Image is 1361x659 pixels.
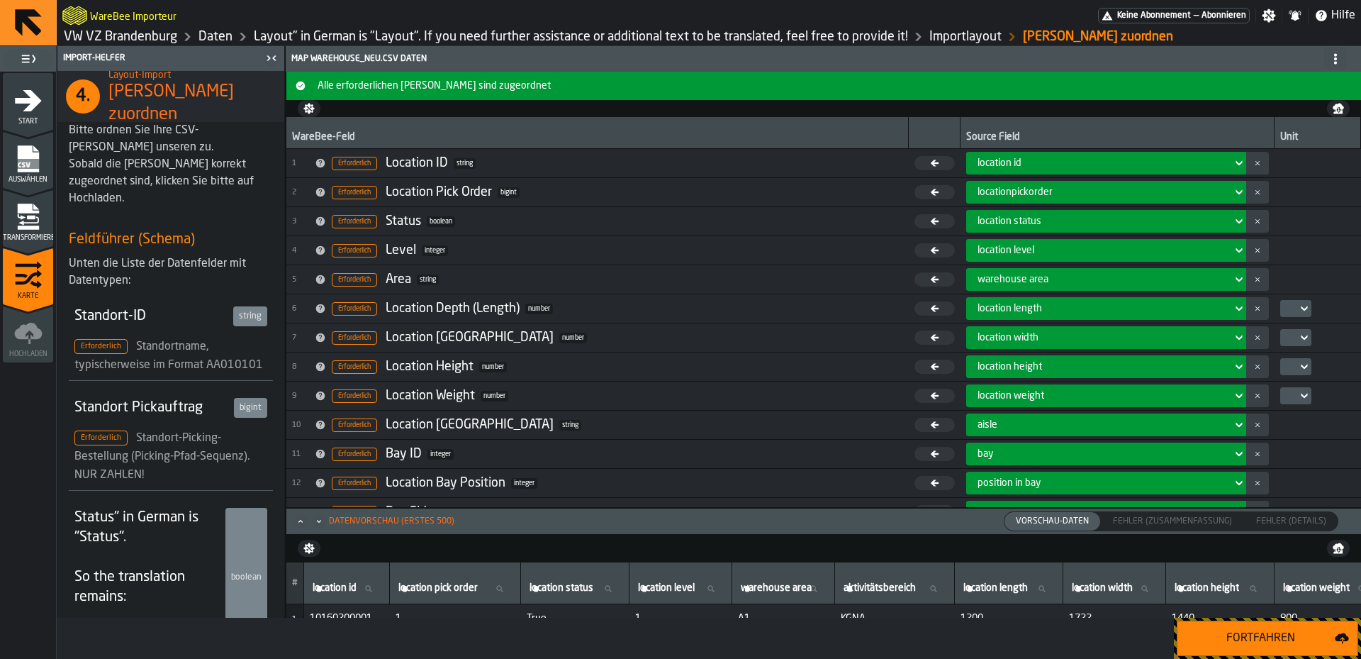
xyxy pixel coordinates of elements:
[525,304,553,314] span: number
[498,187,520,198] span: bigint
[1004,511,1101,531] label: button-switch-multi-Vorschau-Daten
[108,81,273,126] span: [PERSON_NAME] zuordnen
[74,341,263,371] span: Standortname, typischerweise im Format AA010101
[298,100,320,117] button: button-
[3,118,53,126] span: Start
[292,246,309,255] span: 4
[292,479,309,488] span: 12
[386,504,434,520] div: Bay Side
[1186,630,1335,647] div: Fortfahren
[292,217,309,226] span: 3
[1246,326,1269,349] button: button-
[292,362,309,372] span: 8
[530,582,593,594] span: label
[1101,511,1244,531] label: button-switch-multi-Fehler (Zusammenfassung)
[738,613,829,624] span: A1
[69,255,273,289] div: Unten die Liste der Datenfelder mit Datentypen:
[3,248,53,304] li: menu Karte
[332,360,377,374] span: Erforderlich
[966,152,1246,175] div: DropdownMenuValue-location id
[1246,181,1269,204] button: button-
[966,472,1246,494] div: DropdownMenuValue-position in bay
[527,580,623,598] input: label
[427,449,454,460] span: integer
[966,501,1246,524] div: DropdownMenuValue-bay side
[64,29,177,45] a: link-to-/wh/i/fa05c68f-4c9c-4120-ba7f-9a7e5740d4da
[386,446,422,462] div: Bay ID
[978,187,1226,198] div: DropdownMenuValue-locationpickorder
[978,216,1041,227] span: location status
[3,73,53,130] li: menu Start
[332,331,377,345] span: Erforderlich
[978,361,1226,372] div: DropdownMenuValue-location height
[1107,515,1238,528] span: Fehler (Zusammenfassung)
[1283,582,1350,594] span: label
[978,390,1226,402] div: DropdownMenuValue-location weight
[978,332,1226,343] div: DropdownMenuValue-location width
[108,67,273,81] h2: Sub Title
[978,332,1038,343] span: location width
[966,239,1246,262] div: DropdownMenuValue-location level
[559,420,581,431] span: string
[978,245,1034,256] span: location level
[417,275,439,285] span: string
[3,176,53,184] span: Auswählen
[1327,540,1350,557] button: button-
[978,216,1226,227] div: DropdownMenuValue-location status
[62,3,87,28] a: logo-header
[292,159,309,168] span: 1
[386,272,411,287] div: Area
[386,417,554,433] div: Location [GEOGRAPHIC_DATA]
[1246,355,1269,378] button: button-
[310,580,383,598] input: label
[310,514,327,528] button: Minimize
[332,419,377,432] span: Erforderlich
[978,187,1053,198] span: locationpickorder
[332,448,377,461] span: Erforderlich
[738,580,829,598] input: label
[966,210,1246,233] div: DropdownMenuValue-location status
[292,304,309,314] span: 6
[966,355,1246,378] div: DropdownMenuValue-location height
[57,46,284,71] header: Import-Helfer
[292,188,309,197] span: 2
[66,79,100,113] div: 4.
[386,155,448,171] div: Location ID
[292,578,298,588] span: #
[292,421,309,430] span: 10
[3,292,53,300] span: Karte
[1246,501,1269,524] button: button-
[234,398,267,418] div: bigint
[386,184,492,200] div: Location Pick Order
[312,80,1358,92] span: Alle erforderlichen [PERSON_NAME] sind zugeordnet
[963,582,1028,594] span: label
[386,388,475,404] div: Location Weight
[1246,414,1269,436] button: button-
[978,361,1042,372] span: location height
[1327,100,1350,117] button: button-
[559,333,587,343] span: number
[978,448,1226,460] div: DropdownMenuValue-bay
[386,243,416,258] div: Level
[3,49,53,69] label: button-toggle-Vollständiges Menü umschalten
[427,216,455,227] span: boolean
[1004,512,1100,531] div: thumb
[978,506,1226,518] div: DropdownMenuValue-bay side
[1177,621,1358,656] button: button-Fortfahren
[254,29,908,45] a: link-to-/wh/i/fa05c68f-4c9c-4120-ba7f-9a7e5740d4da/designer
[966,414,1246,436] div: DropdownMenuValue-aisle
[1098,8,1250,23] a: link-to-/wh/i/fa05c68f-4c9c-4120-ba7f-9a7e5740d4da/pricing/
[329,516,454,526] div: Datenvorschau (erstes 500)
[422,245,448,256] span: integer
[1102,512,1243,531] div: thumb
[386,214,421,229] div: Status
[198,29,233,45] a: link-to-/wh/i/fa05c68f-4c9c-4120-ba7f-9a7e5740d4da/data
[1331,7,1355,24] span: Hilfe
[638,582,695,594] span: label
[386,359,474,375] div: Location Height
[527,613,624,624] span: True
[966,268,1246,291] div: DropdownMenuValue-warehouse area
[57,71,284,122] div: title-Felder zuordnen
[74,508,220,647] div: Status" in German is "Status". So the translation remains: "Status
[966,131,1268,145] div: Source Field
